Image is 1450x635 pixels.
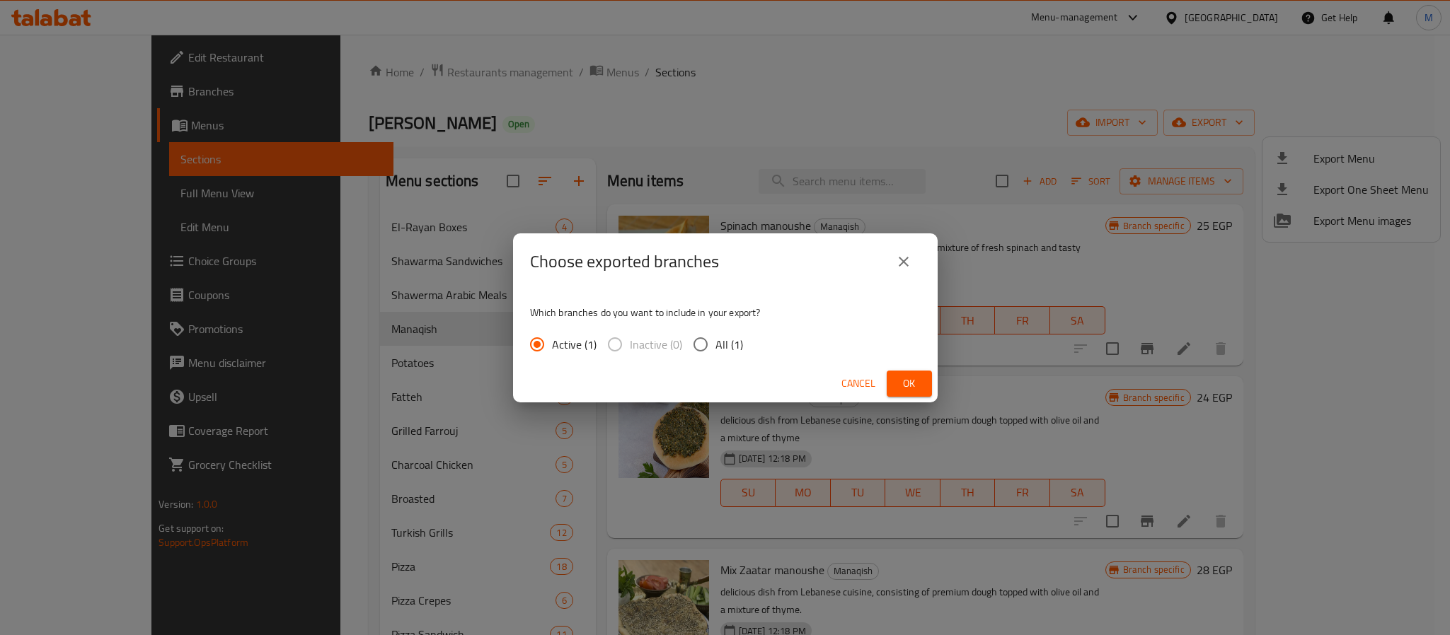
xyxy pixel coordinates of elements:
[630,336,682,353] span: Inactive (0)
[887,371,932,397] button: Ok
[552,336,597,353] span: Active (1)
[836,371,881,397] button: Cancel
[530,250,719,273] h2: Choose exported branches
[530,305,921,320] p: Which branches do you want to include in your export?
[898,375,921,392] span: Ok
[887,245,921,279] button: close
[715,336,743,353] span: All (1)
[841,375,875,392] span: Cancel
